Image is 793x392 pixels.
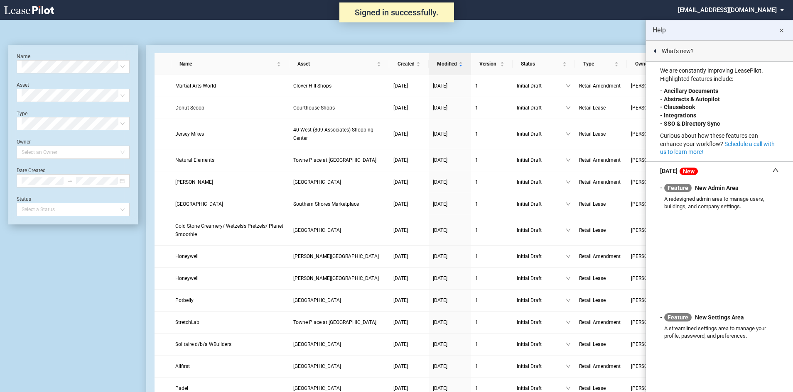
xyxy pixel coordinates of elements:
[67,178,73,184] span: swap-right
[475,362,508,370] a: 1
[475,156,508,164] a: 1
[293,178,385,186] a: [GEOGRAPHIC_DATA]
[475,319,478,325] span: 1
[293,105,335,111] span: Courthouse Shops
[293,157,376,163] span: Towne Place at Greenbrier
[517,82,566,90] span: Initial Draft
[475,178,508,186] a: 1
[566,276,571,281] span: down
[293,156,385,164] a: Towne Place at [GEOGRAPHIC_DATA]
[475,318,508,326] a: 1
[517,252,566,261] span: Initial Draft
[433,157,447,163] span: [DATE]
[631,296,676,304] span: [PERSON_NAME]
[517,296,566,304] span: Initial Draft
[175,274,285,282] a: Honeywell
[579,178,623,186] a: Retail Amendment
[393,275,408,281] span: [DATE]
[579,200,623,208] a: Retail Lease
[293,126,385,142] a: 40 West (809 Associates) Shopping Center
[566,364,571,369] span: down
[433,227,447,233] span: [DATE]
[517,178,566,186] span: Initial Draft
[479,60,498,68] span: Version
[393,104,425,112] a: [DATE]
[293,296,385,304] a: [GEOGRAPHIC_DATA]
[475,252,508,261] a: 1
[517,274,566,282] span: Initial Draft
[175,341,231,347] span: Solitaire d/b/a WBuilders
[175,340,285,348] a: Solitaire d/b/a WBuilders
[433,318,467,326] a: [DATE]
[475,104,508,112] a: 1
[631,82,676,90] span: [PERSON_NAME]
[566,105,571,110] span: down
[175,296,285,304] a: Potbelly
[393,340,425,348] a: [DATE]
[517,362,566,370] span: Initial Draft
[517,130,566,138] span: Initial Draft
[293,252,385,261] a: [PERSON_NAME][GEOGRAPHIC_DATA]
[393,297,408,303] span: [DATE]
[293,363,341,369] span: Commerce Centre
[175,131,204,137] span: Jersey Mikes
[433,201,447,207] span: [DATE]
[175,318,285,326] a: StretchLab
[393,274,425,282] a: [DATE]
[175,83,216,89] span: Martial Arts World
[175,223,283,237] span: Cold Stone Creamery/ Wetzels’s Pretzels/ Planet Smoothie
[175,200,285,208] a: [GEOGRAPHIC_DATA]
[398,60,415,68] span: Created
[433,275,447,281] span: [DATE]
[579,341,606,347] span: Retail Lease
[579,130,623,138] a: Retail Lease
[579,105,606,111] span: Retail Lease
[475,253,478,259] span: 1
[433,82,467,90] a: [DATE]
[433,297,447,303] span: [DATE]
[631,156,676,164] span: [PERSON_NAME]
[175,222,285,239] a: Cold Stone Creamery/ Wetzels’s Pretzels/ Planet Smoothie
[293,341,341,347] span: Chantilly Plaza
[566,342,571,347] span: down
[475,83,478,89] span: 1
[393,179,408,185] span: [DATE]
[393,296,425,304] a: [DATE]
[175,130,285,138] a: Jersey Mikes
[339,2,454,22] div: Signed in successfully.
[175,157,214,163] span: Natural Elements
[393,200,425,208] a: [DATE]
[17,111,27,117] label: Type
[293,200,385,208] a: Southern Shores Marketplace
[393,362,425,370] a: [DATE]
[579,340,623,348] a: Retail Lease
[475,157,478,163] span: 1
[475,200,508,208] a: 1
[433,226,467,234] a: [DATE]
[627,53,685,75] th: Owner
[433,105,447,111] span: [DATE]
[513,53,575,75] th: Status
[475,341,478,347] span: 1
[475,131,478,137] span: 1
[429,53,471,75] th: Modified
[579,275,606,281] span: Retail Lease
[393,385,408,391] span: [DATE]
[579,362,623,370] a: Retail Amendment
[175,363,190,369] span: Allfirst
[566,298,571,303] span: down
[566,158,571,163] span: down
[579,253,621,259] span: Retail Amendment
[175,319,199,325] span: StretchLab
[393,82,425,90] a: [DATE]
[175,179,213,185] span: Papa Johns
[583,60,613,68] span: Type
[631,318,676,326] span: [PERSON_NAME]
[566,202,571,207] span: down
[566,228,571,233] span: down
[293,275,379,281] span: Herndon Parkway
[566,131,571,136] span: down
[475,130,508,138] a: 1
[471,53,513,75] th: Version
[293,226,385,234] a: [GEOGRAPHIC_DATA]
